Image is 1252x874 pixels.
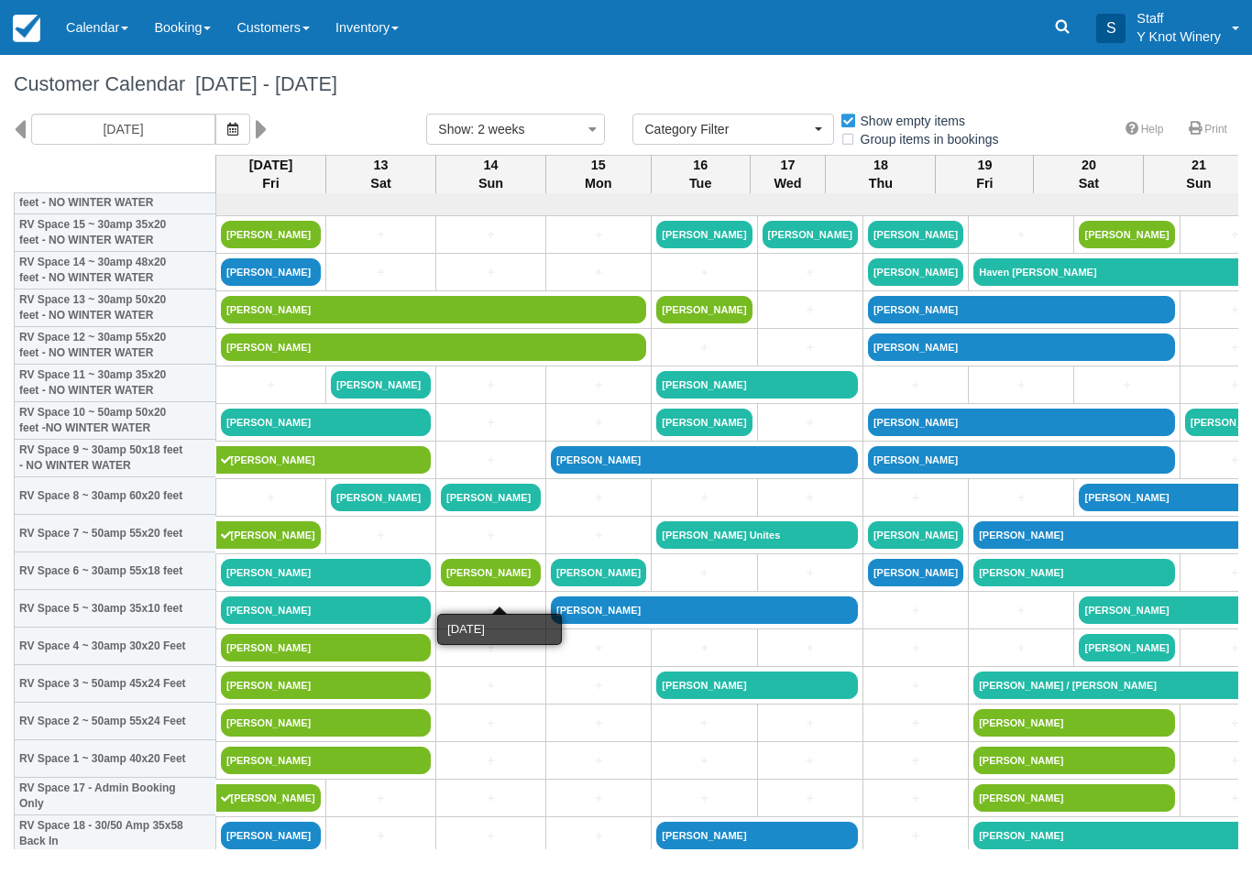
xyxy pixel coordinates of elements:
[441,714,541,733] a: +
[441,263,541,282] a: +
[1079,634,1174,661] a: [PERSON_NAME]
[551,488,646,508] a: +
[15,440,216,477] th: RV Space 9 ~ 30amp 50x18 feet - NO WINTER WATER
[763,263,858,282] a: +
[551,413,646,432] a: +
[546,155,652,193] th: 15 Mon
[551,789,646,808] a: +
[551,639,646,658] a: +
[973,376,1069,395] a: +
[868,676,963,695] a: +
[221,596,431,624] a: [PERSON_NAME]
[15,552,216,590] th: RV Space 6 ~ 30amp 55x18 feet
[868,601,963,620] a: +
[331,225,431,245] a: +
[840,107,977,135] label: Show empty items
[15,290,216,327] th: RV Space 13 ~ 30amp 50x20 feet - NO WINTER WATER
[441,559,541,586] a: [PERSON_NAME]
[436,155,546,193] th: 14 Sun
[15,214,216,252] th: RV Space 15 ~ 30amp 35x20 feet - NO WINTER WATER
[221,488,321,508] a: +
[973,559,1175,586] a: [PERSON_NAME]
[441,376,541,395] a: +
[656,221,752,248] a: [PERSON_NAME]
[656,521,858,549] a: [PERSON_NAME] Unites
[221,822,321,849] a: [PERSON_NAME]
[331,263,431,282] a: +
[868,521,963,549] a: [PERSON_NAME]
[551,559,646,586] a: [PERSON_NAME]
[441,225,541,245] a: +
[441,526,541,545] a: +
[441,789,541,808] a: +
[441,826,541,846] a: +
[656,672,858,699] a: [PERSON_NAME]
[973,225,1069,245] a: +
[868,376,963,395] a: +
[651,155,750,193] th: 16 Tue
[14,73,1238,95] h1: Customer Calendar
[656,639,752,658] a: +
[15,740,216,778] th: RV Space 1 ~ 30amp 40x20 Feet
[868,559,963,586] a: [PERSON_NAME]
[973,601,1069,620] a: +
[331,789,431,808] a: +
[15,515,216,552] th: RV Space 7 ~ 50amp 55x20 feet
[15,402,216,440] th: RV Space 10 ~ 50amp 50x20 feet -NO WINTER WATER
[936,155,1034,193] th: 19 Fri
[868,333,1175,361] a: [PERSON_NAME]
[1034,155,1144,193] th: 20 Sat
[331,826,431,846] a: +
[656,563,752,583] a: +
[868,221,963,248] a: [PERSON_NAME]
[216,521,322,549] a: [PERSON_NAME]
[551,826,646,846] a: +
[441,639,541,658] a: +
[331,484,431,511] a: [PERSON_NAME]
[763,639,858,658] a: +
[15,703,216,740] th: RV Space 2 ~ 50amp 55x24 Feet
[551,596,858,624] a: [PERSON_NAME]
[426,114,605,145] button: Show: 2 weeks
[221,296,646,323] a: [PERSON_NAME]
[656,822,858,849] a: [PERSON_NAME]
[331,371,431,399] a: [PERSON_NAME]
[441,484,541,511] a: [PERSON_NAME]
[551,446,858,474] a: [PERSON_NAME]
[221,333,646,361] a: [PERSON_NAME]
[441,601,541,620] a: +
[1079,376,1174,395] a: +
[441,751,541,770] a: +
[221,221,321,248] a: [PERSON_NAME]
[221,376,321,395] a: +
[656,751,752,770] a: +
[441,413,541,432] a: +
[868,714,963,733] a: +
[221,258,321,286] a: [PERSON_NAME]
[185,72,337,95] span: [DATE] - [DATE]
[763,300,858,320] a: +
[868,751,963,770] a: +
[551,676,646,695] a: +
[1115,116,1175,143] a: Help
[644,120,810,138] span: Category Filter
[551,526,646,545] a: +
[763,789,858,808] a: +
[763,221,858,248] a: [PERSON_NAME]
[840,114,980,126] span: Show empty items
[15,628,216,665] th: RV Space 4 ~ 30amp 30x20 Feet
[221,409,431,436] a: [PERSON_NAME]
[973,709,1175,737] a: [PERSON_NAME]
[551,714,646,733] a: +
[632,114,834,145] button: Category Filter
[470,122,524,137] span: : 2 weeks
[15,665,216,703] th: RV Space 3 ~ 50amp 45x24 Feet
[221,709,431,737] a: [PERSON_NAME]
[441,676,541,695] a: +
[1079,221,1174,248] a: [PERSON_NAME]
[15,778,216,815] th: RV Space 17 - Admin Booking Only
[763,563,858,583] a: +
[973,784,1175,812] a: [PERSON_NAME]
[551,751,646,770] a: +
[1137,9,1221,27] p: Staff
